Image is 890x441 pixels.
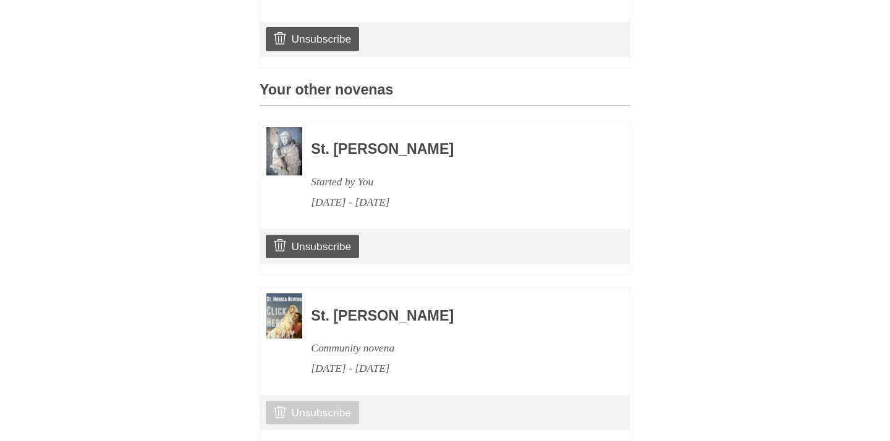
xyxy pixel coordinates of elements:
[311,358,596,379] div: [DATE] - [DATE]
[311,172,596,192] div: Started by You
[260,82,630,106] h3: Your other novenas
[311,141,596,157] h3: St. [PERSON_NAME]
[311,338,596,358] div: Community novena
[266,127,302,175] img: Novena image
[266,293,302,338] img: Novena image
[266,27,359,51] a: Unsubscribe
[311,192,596,212] div: [DATE] - [DATE]
[266,235,359,258] a: Unsubscribe
[266,401,359,424] a: Unsubscribe
[311,308,596,324] h3: St. [PERSON_NAME]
